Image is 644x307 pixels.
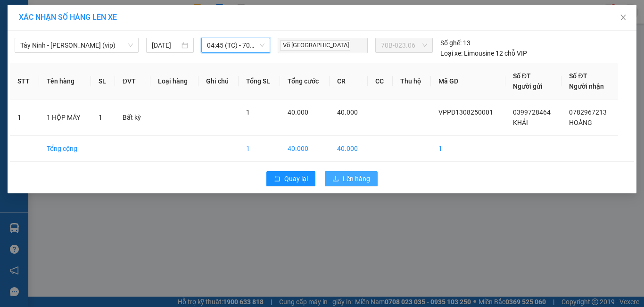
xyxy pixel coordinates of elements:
span: Số ghế: [440,38,462,48]
th: Ghi chú [198,63,239,100]
div: Limousine 12 chỗ VIP [440,48,527,58]
th: Mã GD [431,63,505,100]
span: 40.000 [337,108,358,116]
span: 0782967213 [569,108,607,116]
td: 1 [431,136,505,162]
th: Thu hộ [393,63,431,100]
span: close [619,14,627,21]
span: Người nhận [569,83,604,90]
th: Tên hàng [39,63,91,100]
th: Tổng cước [280,63,329,100]
span: 40.000 [288,108,308,116]
span: Số ĐT [513,72,531,80]
span: Tây Ninh - Hồ Chí Minh (vip) [20,38,133,52]
td: 1 [239,136,280,162]
button: uploadLên hàng [325,171,378,186]
td: 40.000 [330,136,368,162]
td: 40.000 [280,136,329,162]
button: rollbackQuay lại [266,171,315,186]
span: Loại xe: [440,48,462,58]
th: Tổng SL [239,63,280,100]
th: CC [368,63,393,100]
th: Loại hàng [150,63,198,100]
span: 70B-023.06 [381,38,427,52]
span: Số ĐT [569,72,587,80]
span: upload [332,175,339,183]
span: 1 [99,114,102,121]
td: 1 [10,100,39,136]
span: 0399728464 [513,108,551,116]
span: rollback [274,175,281,183]
span: Người gửi [513,83,543,90]
span: XÁC NHẬN SỐ HÀNG LÊN XE [19,13,117,22]
span: KHẢI [513,119,528,126]
th: SL [91,63,115,100]
span: VPPD1308250001 [438,108,493,116]
span: 04:45 (TC) - 70B-023.06 [207,38,265,52]
input: 13/08/2025 [152,40,179,50]
td: 1 HỘP MÁY [39,100,91,136]
span: HOÀNG [569,119,592,126]
td: Tổng cộng [39,136,91,162]
button: Close [610,5,636,31]
th: CR [330,63,368,100]
span: 1 [246,108,250,116]
td: Bất kỳ [115,100,151,136]
th: ĐVT [115,63,151,100]
span: Võ [GEOGRAPHIC_DATA] [280,40,350,51]
th: STT [10,63,39,100]
span: Quay lại [284,174,308,184]
span: Lên hàng [343,174,370,184]
div: 13 [440,38,471,48]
